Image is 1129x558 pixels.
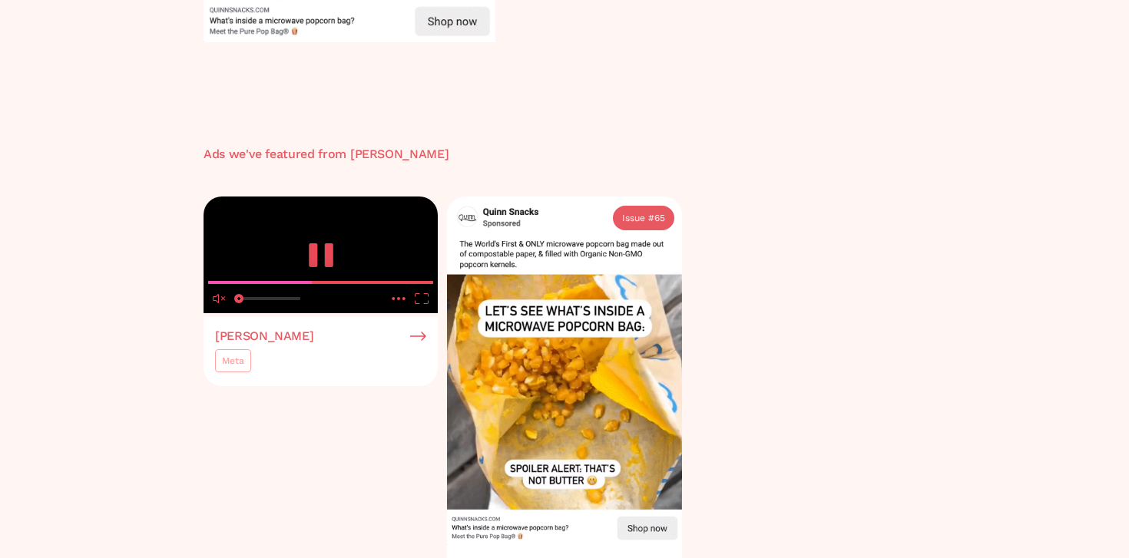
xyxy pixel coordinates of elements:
img: Quinn Snacks [447,196,681,545]
a: Issue #65 [613,206,674,230]
div: 65 [654,210,665,226]
h3: Ads we've featured from [204,147,350,161]
div: Meta [222,353,244,368]
h3: [PERSON_NAME] [350,147,449,161]
div: Issue # [622,210,654,226]
h3: [PERSON_NAME] [215,329,313,343]
a: Meta [215,349,251,372]
a: [PERSON_NAME] [215,329,426,343]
